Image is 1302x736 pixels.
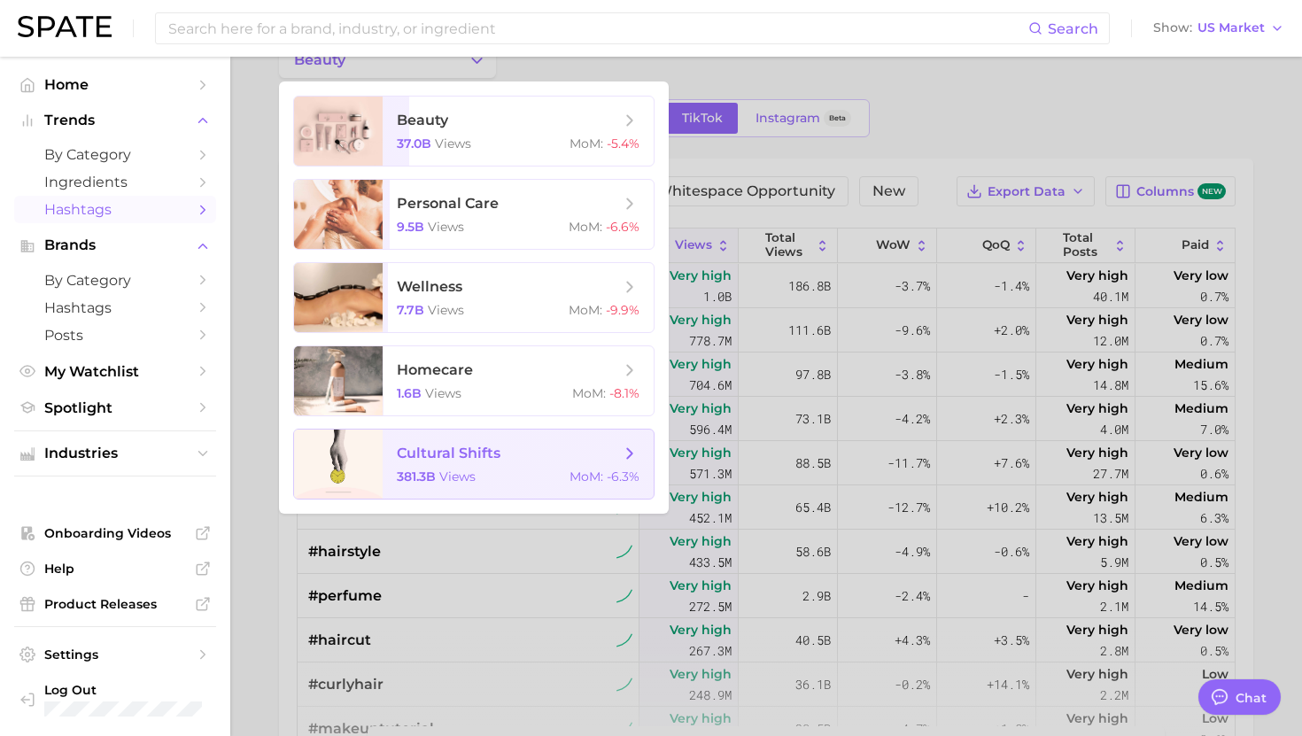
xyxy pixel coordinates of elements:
span: 37.0b [397,136,431,151]
span: MoM : [570,469,603,484]
span: -9.9% [606,302,639,318]
span: Search [1048,20,1098,37]
span: -8.1% [609,385,639,401]
button: Brands [14,232,216,259]
span: Log Out [44,682,202,698]
a: Spotlight [14,394,216,422]
input: Search here for a brand, industry, or ingredient [167,13,1028,43]
ul: Change Category [279,81,669,514]
span: views [428,219,464,235]
span: Brands [44,237,186,253]
span: MoM : [569,302,602,318]
span: Onboarding Videos [44,525,186,541]
span: views [439,469,476,484]
span: US Market [1197,23,1265,33]
span: My Watchlist [44,363,186,380]
a: Hashtags [14,196,216,223]
span: by Category [44,146,186,163]
span: homecare [397,361,473,378]
span: -6.3% [607,469,639,484]
span: Hashtags [44,201,186,218]
span: 9.5b [397,219,424,235]
button: Trends [14,107,216,134]
a: Posts [14,322,216,349]
span: -5.4% [607,136,639,151]
span: 381.3b [397,469,436,484]
button: Industries [14,440,216,467]
img: SPATE [18,16,112,37]
a: Log out. Currently logged in with e-mail bdobbins@ambi.com. [14,677,216,722]
span: beauty [397,112,448,128]
span: views [428,302,464,318]
span: by Category [44,272,186,289]
span: 1.6b [397,385,422,401]
span: MoM : [572,385,606,401]
span: Settings [44,647,186,662]
button: ShowUS Market [1149,17,1289,40]
span: Trends [44,112,186,128]
a: My Watchlist [14,358,216,385]
span: Ingredients [44,174,186,190]
span: MoM : [570,136,603,151]
span: MoM : [569,219,602,235]
span: personal care [397,195,499,212]
a: Home [14,71,216,98]
a: Settings [14,641,216,668]
span: Show [1153,23,1192,33]
span: Posts [44,327,186,344]
span: Help [44,561,186,577]
span: Hashtags [44,299,186,316]
a: by Category [14,141,216,168]
span: Industries [44,445,186,461]
span: Product Releases [44,596,186,612]
a: Hashtags [14,294,216,322]
span: wellness [397,278,462,295]
span: views [435,136,471,151]
span: Spotlight [44,399,186,416]
a: Onboarding Videos [14,520,216,546]
a: Product Releases [14,591,216,617]
span: 7.7b [397,302,424,318]
a: Ingredients [14,168,216,196]
span: views [425,385,461,401]
a: Help [14,555,216,582]
a: by Category [14,267,216,294]
span: -6.6% [606,219,639,235]
span: cultural shifts [397,445,500,461]
span: Home [44,76,186,93]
